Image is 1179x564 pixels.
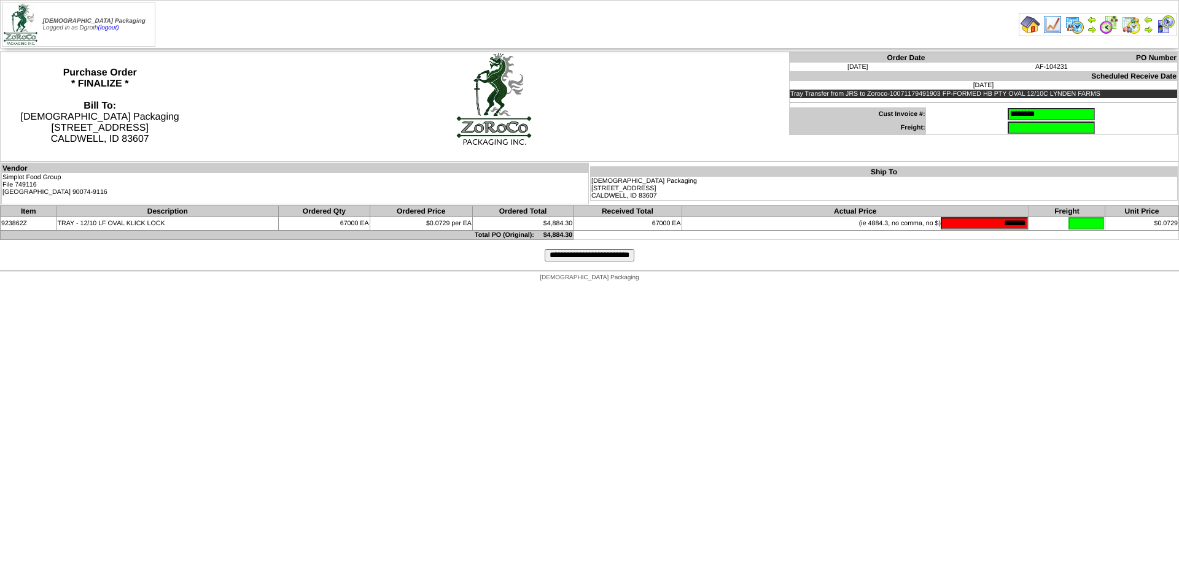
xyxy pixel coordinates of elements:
[926,53,1178,63] th: PO Number
[540,274,639,281] span: [DEMOGRAPHIC_DATA] Packaging
[1,52,200,161] th: Purchase Order * FINALIZE *
[789,121,925,135] td: Freight:
[1,206,57,217] th: Item
[1143,15,1153,25] img: arrowleft.gif
[456,52,532,145] img: logoBig.jpg
[279,206,370,217] th: Ordered Qty
[1105,206,1179,217] th: Unit Price
[1156,15,1175,34] img: calendarcustomer.gif
[279,217,370,231] td: 67000 EA
[472,217,573,231] td: $4,884.30
[472,206,573,217] th: Ordered Total
[574,217,682,231] td: 67000 EA
[1121,15,1141,34] img: calendarinout.gif
[591,167,1178,177] th: Ship To
[574,206,682,217] th: Received Total
[2,163,589,174] th: Vendor
[682,217,1029,231] td: (ie 4884.3, no comma, no $)
[370,206,472,217] th: Ordered Price
[1021,15,1040,34] img: home.gif
[1087,25,1097,34] img: arrowright.gif
[789,81,1177,90] td: [DATE]
[789,63,925,71] td: [DATE]
[84,101,116,111] strong: Bill To:
[1143,25,1153,34] img: arrowright.gif
[370,217,472,231] td: $0.0729 per EA
[1099,15,1119,34] img: calendarblend.gif
[1065,15,1084,34] img: calendarprod.gif
[43,18,146,25] span: [DEMOGRAPHIC_DATA] Packaging
[56,206,279,217] th: Description
[43,18,146,31] span: Logged in as Dgroth
[1087,15,1097,25] img: arrowleft.gif
[926,63,1178,71] td: AF-104231
[1,217,57,231] td: 923862Z
[1029,206,1105,217] th: Freight
[1,231,574,240] td: Total PO (Original): $4,884.30
[98,25,119,31] a: (logout)
[4,4,37,45] img: zoroco-logo-small.webp
[789,90,1177,98] td: Tray Transfer from JRS to Zoroco-10071179491903 FP-FORMED HB PTY OVAL 12/10C LYNDEN FARMS
[21,101,179,144] span: [DEMOGRAPHIC_DATA] Packaging [STREET_ADDRESS] CALDWELL, ID 83607
[789,53,925,63] th: Order Date
[789,71,1177,81] th: Scheduled Receive Date
[1043,15,1062,34] img: line_graph.gif
[2,173,589,204] td: Simplot Food Group File 749116 [GEOGRAPHIC_DATA] 90074-9116
[682,206,1029,217] th: Actual Price
[1105,217,1179,231] td: $0.0729
[56,217,279,231] td: TRAY - 12/10 LF OVAL KLICK LOCK
[789,107,925,121] td: Cust Invoice #:
[591,177,1178,201] td: [DEMOGRAPHIC_DATA] Packaging [STREET_ADDRESS] CALDWELL, ID 83607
